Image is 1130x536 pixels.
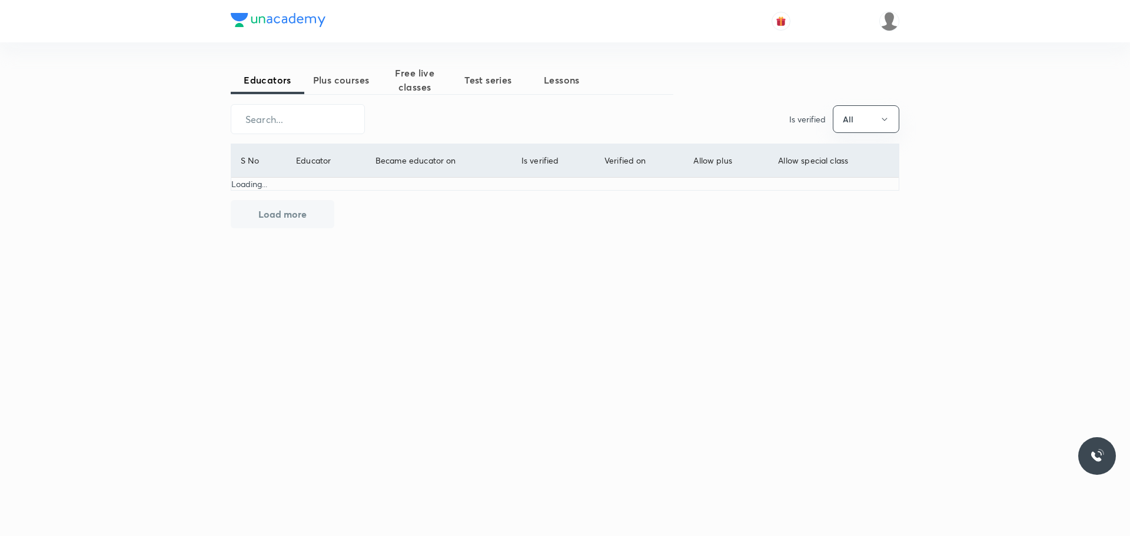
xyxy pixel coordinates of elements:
[684,144,769,178] th: Allow plus
[231,144,287,178] th: S No
[789,113,826,125] p: Is verified
[772,12,790,31] button: avatar
[365,144,511,178] th: Became educator on
[231,178,899,190] p: Loading...
[304,73,378,87] span: Plus courses
[769,144,899,178] th: Allow special class
[231,13,325,27] img: Company Logo
[594,144,683,178] th: Verified on
[525,73,599,87] span: Lessons
[1090,449,1104,463] img: ttu
[231,200,334,228] button: Load more
[378,66,451,94] span: Free live classes
[511,144,594,178] th: Is verified
[231,104,364,134] input: Search...
[879,11,899,31] img: LALAM MADHAVI
[451,73,525,87] span: Test series
[287,144,366,178] th: Educator
[231,13,325,30] a: Company Logo
[231,73,304,87] span: Educators
[833,105,899,133] button: All
[776,16,786,26] img: avatar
